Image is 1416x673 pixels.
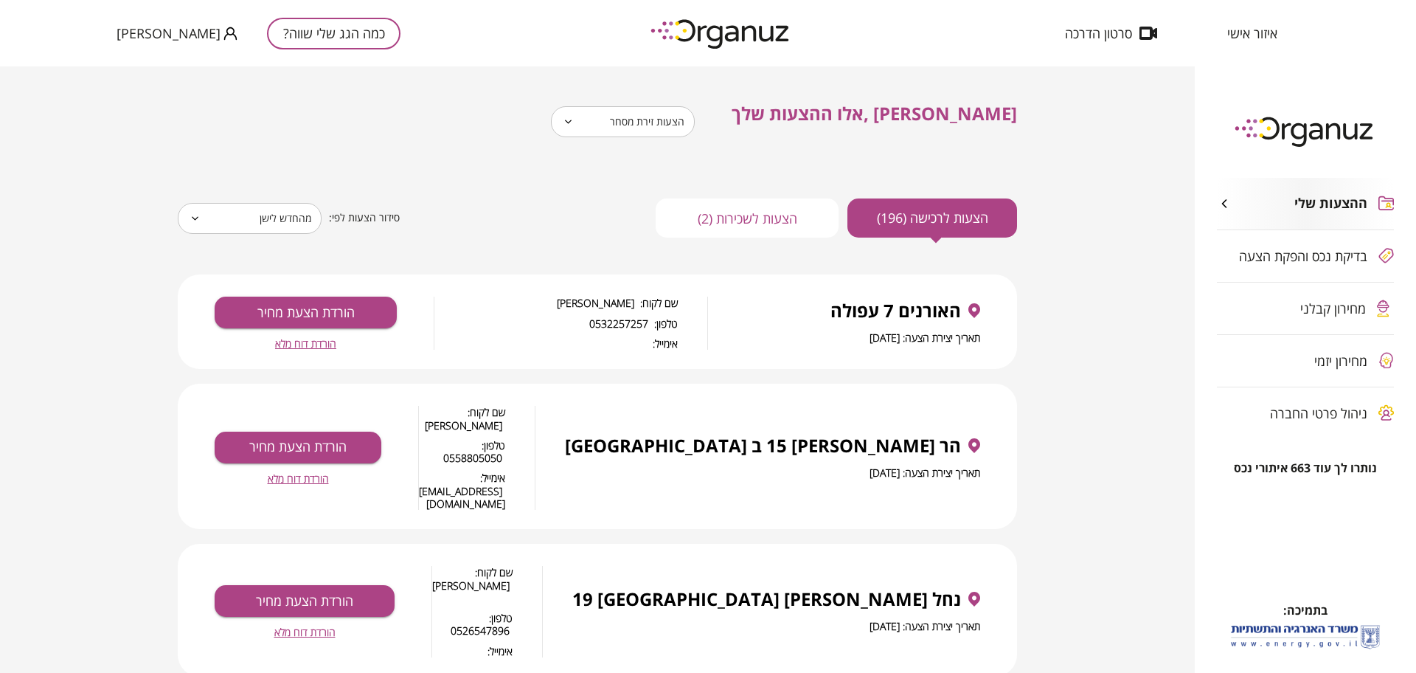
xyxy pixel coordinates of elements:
button: הורדת דוח מלא [268,472,329,485]
button: הצעות לשכירות (2) [656,199,839,238]
span: אימייל: [434,337,678,350]
span: טלפון: 0532257257 [434,317,678,330]
div: מהחדש לישן [178,198,322,239]
span: בתמיכה: [1283,602,1327,618]
span: תאריך יצירת הצעה: [DATE] [870,331,980,345]
img: logo [640,13,802,54]
span: ההצעות שלי [1294,196,1367,212]
span: בדיקת נכס והפקת הצעה [1239,249,1367,263]
span: נותרו לך עוד 663 איתורי נכס [1234,461,1377,475]
img: לוגו משרד האנרגיה [1228,619,1383,654]
span: תאריך יצירת הצעה: [DATE] [870,466,980,480]
img: logo [1224,111,1386,151]
span: טלפון: 0558805050 [419,439,505,465]
span: סרטון הדרכה [1065,26,1132,41]
span: [PERSON_NAME] [117,26,221,41]
button: הורדת הצעת מחיר [215,432,381,463]
span: [PERSON_NAME] ,אלו ההצעות שלך [732,101,1017,125]
button: הצעות לרכישה (196) [847,199,1017,238]
button: סרטון הדרכה [1043,26,1179,41]
span: תאריך יצירת הצעה: [DATE] [870,619,980,633]
span: סידור הצעות לפי: [329,211,400,225]
span: הר [PERSON_NAME] 15 ב [GEOGRAPHIC_DATA] [565,435,961,456]
button: הורדת דוח מלא [275,337,336,350]
button: הורדת דוח מלא [274,626,336,638]
button: ההצעות שלי [1217,178,1394,229]
span: האורנים 7 עפולה [830,300,961,321]
span: אימייל: [EMAIL_ADDRESS][DOMAIN_NAME] [419,472,505,510]
span: טלפון: 0526547896 [432,612,513,638]
span: אימייל: [432,645,513,658]
span: נחל [PERSON_NAME] 19 [GEOGRAPHIC_DATA] [572,589,961,610]
span: שם לקוח: [PERSON_NAME] [434,297,678,309]
div: הצעות זירת מסחר [551,101,695,142]
button: בדיקת נכס והפקת הצעה [1217,230,1394,282]
button: [PERSON_NAME] [117,24,237,43]
button: איזור אישי [1205,26,1299,41]
button: כמה הגג שלי שווה? [267,18,400,49]
button: הורדת הצעת מחיר [215,297,397,328]
span: איזור אישי [1227,26,1277,41]
span: שם לקוח: [PERSON_NAME] [432,566,513,604]
span: שם לקוח: [PERSON_NAME] [419,406,505,432]
button: הורדת הצעת מחיר [215,585,395,617]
